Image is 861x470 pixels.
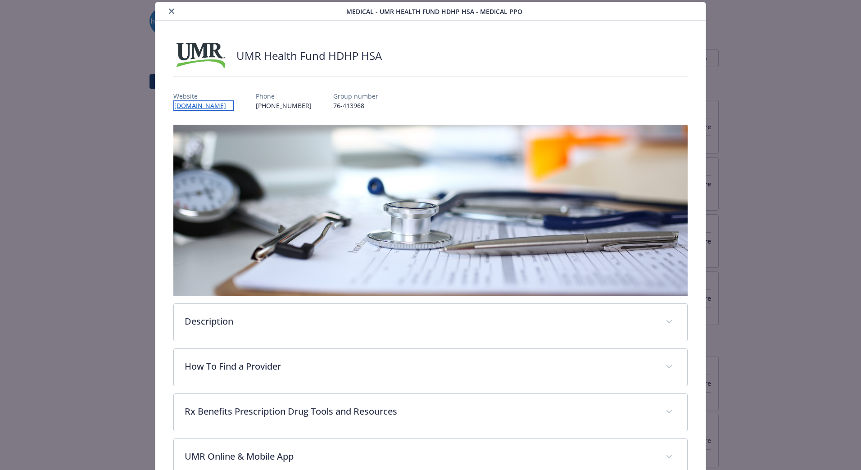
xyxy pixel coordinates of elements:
[333,101,378,110] p: 76-413968
[166,6,177,17] button: close
[256,101,312,110] p: [PHONE_NUMBER]
[185,315,655,328] p: Description
[174,349,687,386] div: How To Find a Provider
[174,304,687,341] div: Description
[256,91,312,101] p: Phone
[185,360,655,373] p: How To Find a Provider
[346,7,522,16] span: Medical - UMR Health Fund HDHP HSA - Medical PPO
[333,91,378,101] p: Group number
[185,450,655,463] p: UMR Online & Mobile App
[173,91,234,101] p: Website
[173,100,234,111] a: [DOMAIN_NAME]
[236,48,382,63] h2: UMR Health Fund HDHP HSA
[174,394,687,431] div: Rx Benefits Prescription Drug Tools and Resources
[185,405,655,418] p: Rx Benefits Prescription Drug Tools and Resources
[173,42,227,69] img: UMR
[173,125,688,296] img: banner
